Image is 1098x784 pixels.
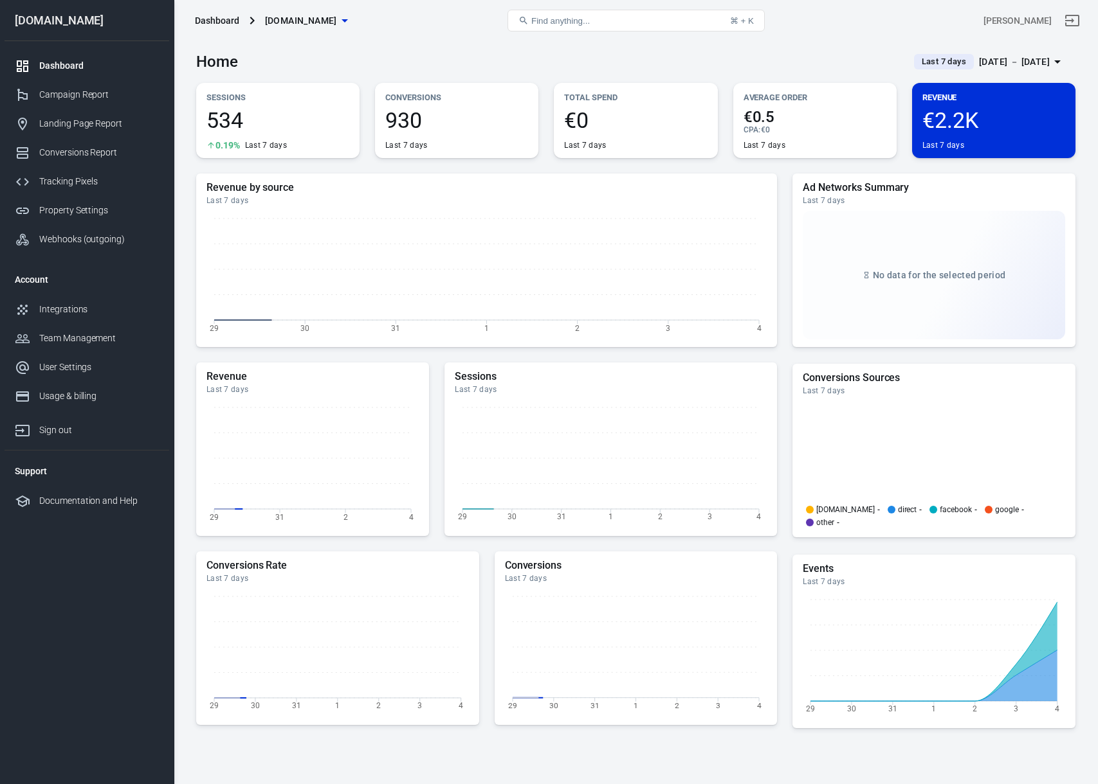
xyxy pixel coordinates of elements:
div: Last 7 days [803,386,1065,396]
h5: Events [803,562,1065,575]
tspan: 2 [343,512,348,521]
tspan: 4 [459,701,463,710]
tspan: 2 [675,701,679,710]
tspan: 2 [658,512,663,521]
div: Integrations [39,303,159,316]
tspan: 31 [590,701,599,710]
div: Account id: nLGkVNE2 [984,14,1052,28]
a: Property Settings [5,196,169,225]
p: [DOMAIN_NAME] [816,506,874,513]
span: wonderkind.com [265,13,337,29]
span: Find anything... [531,16,590,26]
a: Team Management [5,324,169,353]
span: - [877,506,880,513]
tspan: 31 [292,701,301,710]
tspan: 30 [300,323,309,332]
span: - [919,506,922,513]
span: CPA : [744,125,761,134]
tspan: 1 [634,701,638,710]
button: Last 7 days[DATE] － [DATE] [904,51,1075,73]
div: Conversions Report [39,146,159,159]
tspan: 3 [417,701,422,710]
div: Last 7 days [803,195,1065,206]
div: Last 7 days [385,140,427,150]
tspan: 29 [210,701,219,710]
tspan: 29 [458,512,467,521]
tspan: 30 [847,704,856,713]
a: Sign out [1057,5,1088,36]
div: Last 7 days [803,576,1065,587]
button: [DOMAIN_NAME] [260,9,352,33]
div: Dashboard [39,59,159,73]
tspan: 30 [508,512,517,521]
tspan: 1 [484,323,489,332]
tspan: 1 [608,512,613,521]
span: €0 [761,125,770,134]
tspan: 1 [932,704,937,713]
div: Last 7 days [744,140,785,150]
h5: Sessions [455,370,767,383]
tspan: 1 [335,701,340,710]
h5: Conversions [505,559,767,572]
div: Usage & billing [39,389,159,403]
li: Support [5,456,169,486]
div: Last 7 days [206,573,469,584]
tspan: 4 [757,512,762,521]
a: Integrations [5,295,169,324]
tspan: 30 [251,701,260,710]
tspan: 4 [409,512,414,521]
tspan: 31 [275,512,284,521]
div: Campaign Report [39,88,159,102]
div: Property Settings [39,204,159,217]
div: Team Management [39,332,159,345]
h5: Ad Networks Summary [803,181,1065,194]
tspan: 31 [391,323,400,332]
h5: Conversions Rate [206,559,469,572]
p: Revenue [922,91,1065,104]
span: - [974,506,977,513]
div: User Settings [39,361,159,374]
p: Sessions [206,91,349,104]
div: Last 7 days [245,140,287,150]
li: Account [5,264,169,295]
tspan: 29 [210,512,219,521]
div: Webhooks (outgoing) [39,233,159,246]
a: Conversions Report [5,138,169,167]
tspan: 3 [716,701,720,710]
tspan: 2 [376,701,381,710]
h5: Conversions Sources [803,371,1065,384]
div: Sign out [39,423,159,437]
tspan: 29 [508,701,517,710]
tspan: 2 [973,704,978,713]
a: Landing Page Report [5,109,169,138]
div: [DATE] － [DATE] [979,54,1050,70]
div: ⌘ + K [730,16,754,26]
span: Last 7 days [917,55,971,68]
p: facebook [940,506,972,513]
a: Usage & billing [5,382,169,411]
tspan: 2 [575,323,580,332]
tspan: 29 [806,704,815,713]
span: 534 [206,109,349,131]
a: Campaign Report [5,80,169,109]
tspan: 29 [210,323,219,332]
div: Last 7 days [922,140,964,150]
span: 0.19% [215,141,240,150]
h5: Revenue by source [206,181,767,194]
a: User Settings [5,353,169,382]
p: google [995,506,1019,513]
h5: Revenue [206,370,419,383]
tspan: 4 [757,323,762,332]
span: 930 [385,109,528,131]
span: No data for the selected period [873,270,1005,280]
tspan: 3 [1014,704,1019,713]
a: Dashboard [5,51,169,80]
span: €2.2K [922,109,1065,131]
a: Tracking Pixels [5,167,169,196]
span: €0 [564,109,707,131]
tspan: 31 [888,704,897,713]
span: - [1021,506,1024,513]
div: Dashboard [195,14,239,27]
a: Webhooks (outgoing) [5,225,169,254]
tspan: 3 [666,323,670,332]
